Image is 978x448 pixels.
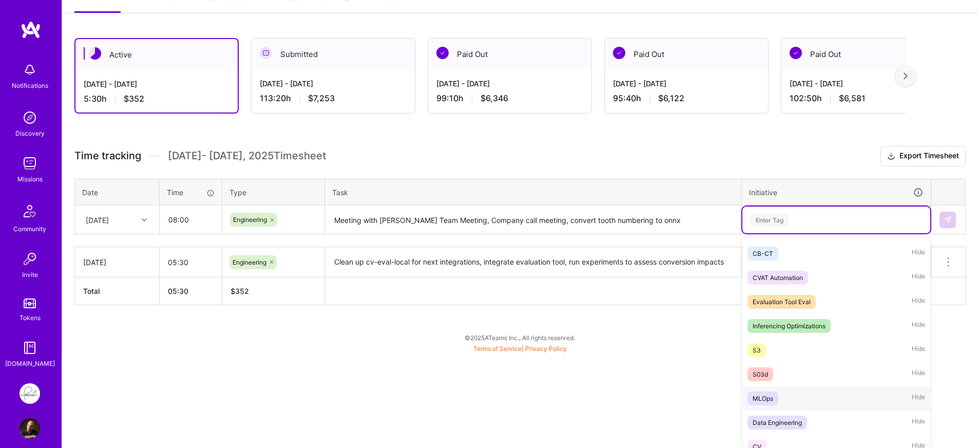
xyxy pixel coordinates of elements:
div: CVAT Automation [753,272,803,283]
div: Paid Out [781,39,945,70]
div: [DATE] - [DATE] [436,78,583,89]
a: User Avatar [17,418,43,439]
span: Hide [912,391,925,405]
div: S3 [753,345,761,356]
input: HH:MM [160,206,221,233]
div: [DATE] - [DATE] [790,78,936,89]
div: Initiative [749,186,924,198]
img: guide book [20,338,40,358]
span: Hide [912,416,925,430]
th: Total [75,277,160,305]
span: Hide [912,247,925,260]
div: [DOMAIN_NAME] [5,358,55,369]
div: 5:30 h [84,94,229,104]
textarea: Clean up cv-eval-local for next integrations, integrate evaluation tool, run experiments to asses... [326,248,740,276]
th: Date [75,179,160,206]
img: User Avatar [20,418,40,439]
div: [DATE] - [DATE] [613,78,760,89]
img: right [904,72,908,80]
a: Terms of Service [473,345,522,352]
span: $352 [124,94,144,104]
div: CB-CT [753,248,773,259]
div: Time [167,187,215,198]
img: Invite [20,249,40,269]
div: [DATE] [83,257,151,268]
div: [DATE] - [DATE] [84,79,229,89]
div: Data Engineering [753,417,802,428]
span: Hide [912,271,925,285]
div: Enter Tag [751,212,789,228]
div: 113:20 h [260,93,407,104]
div: 99:10 h [436,93,583,104]
span: Hide [912,343,925,357]
span: $6,346 [481,93,508,104]
div: © 2025 ATeams Inc., All rights reserved. [62,325,978,350]
span: | [473,345,567,352]
img: Submitted [260,47,272,59]
input: HH:MM [160,249,222,276]
span: $6,122 [658,93,684,104]
span: Engineering [233,216,267,223]
span: $7,253 [308,93,335,104]
i: icon Chevron [142,217,147,222]
div: 102:50 h [790,93,936,104]
th: Task [325,179,742,206]
div: Paid Out [428,39,591,70]
th: Type [222,179,325,206]
span: Hide [912,295,925,309]
div: Discovery [15,128,45,139]
div: Submitted [252,39,415,70]
div: 95:40 h [613,93,760,104]
textarea: Meeting with [PERSON_NAME] Team Meeting, Company call meeting, convert tooth numbering to onnx [326,207,740,234]
span: Time tracking [74,150,141,162]
div: S03d [753,369,768,380]
div: MLOps [753,393,773,404]
a: Privacy Policy [525,345,567,352]
i: icon Download [887,151,895,162]
span: Hide [912,319,925,333]
img: Community [17,199,42,223]
th: 05:30 [160,277,222,305]
img: Submit [944,216,952,224]
div: [DATE] [86,214,109,225]
div: Evaluation Tool Eval [753,296,811,307]
div: Invite [22,269,38,280]
div: Inferencing Optimizations [753,321,826,331]
div: Tokens [20,312,41,323]
span: $ 352 [231,287,249,295]
img: Paid Out [790,47,802,59]
img: Paid Out [613,47,625,59]
div: Paid Out [605,39,768,70]
img: tokens [24,298,36,308]
div: [DATE] - [DATE] [260,78,407,89]
img: Pearl: ML Engineering Team [20,383,40,404]
span: [DATE] - [DATE] , 2025 Timesheet [168,150,326,162]
img: logo [21,21,41,39]
img: Paid Out [436,47,449,59]
button: Export Timesheet [880,146,966,166]
img: teamwork [20,153,40,174]
img: bell [20,60,40,80]
a: Pearl: ML Engineering Team [17,383,43,404]
span: Hide [912,367,925,381]
div: Notifications [12,80,48,91]
div: Active [75,39,238,70]
img: Active [89,47,101,60]
img: discovery [20,107,40,128]
div: Community [13,223,46,234]
span: $6,581 [839,93,866,104]
span: Engineering [233,258,266,266]
div: Missions [17,174,43,184]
